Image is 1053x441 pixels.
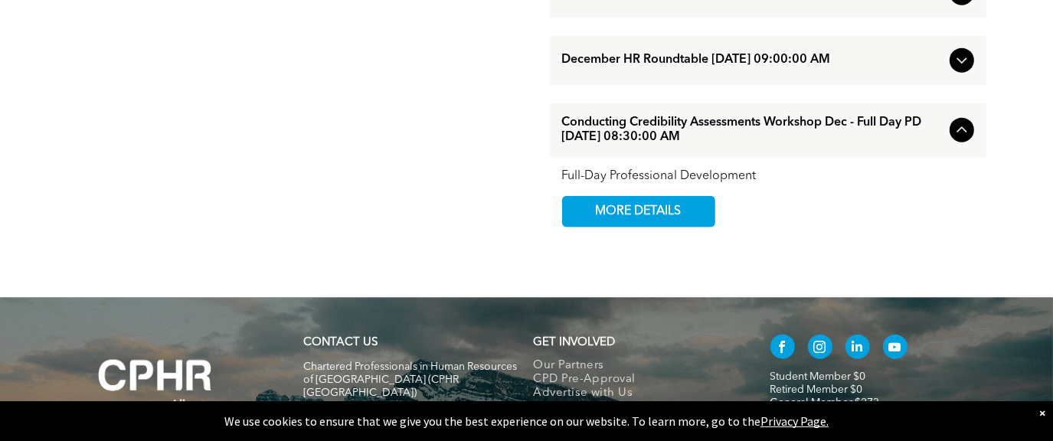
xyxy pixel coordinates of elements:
a: instagram [808,335,832,363]
a: CONTACT US [304,337,378,348]
div: Full-Day Professional Development [562,169,974,184]
a: Student Member $0 [770,371,866,382]
span: Conducting Credibility Assessments Workshop Dec - Full Day PD [DATE] 08:30:00 AM [562,116,943,145]
a: MORE DETAILS [562,196,715,227]
a: Advertise with Us [534,387,738,400]
span: GET INVOLVED [534,337,616,348]
a: youtube [883,335,907,363]
a: linkedin [845,335,870,363]
span: December HR Roundtable [DATE] 09:00:00 AM [562,53,943,67]
a: Retired Member $0 [770,384,863,395]
a: facebook [770,335,795,363]
div: Dismiss notification [1039,405,1045,420]
span: Chartered Professionals in Human Resources of [GEOGRAPHIC_DATA] (CPHR [GEOGRAPHIC_DATA]) [304,361,518,398]
a: CPD Pre-Approval [534,373,738,387]
img: A white background with a few lines on it [67,328,244,440]
a: General Member $273 [770,397,880,408]
a: Our Partners [534,359,738,373]
span: MORE DETAILS [578,197,699,227]
a: Submit an Article [534,400,738,414]
a: Privacy Page. [760,413,829,429]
